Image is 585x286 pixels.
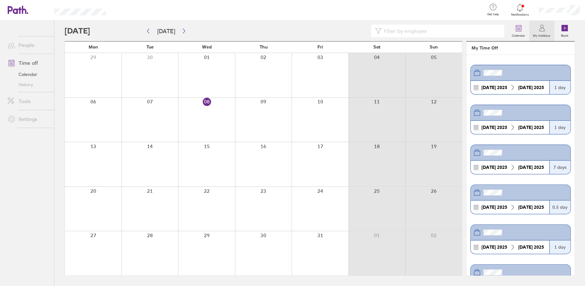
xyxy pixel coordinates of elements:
div: 7 days [549,161,570,174]
span: Fri [317,44,323,49]
span: Sat [373,44,380,49]
strong: [DATE] [481,204,496,210]
strong: [DATE] [481,164,496,170]
div: 2025 [479,125,510,130]
div: 2025 [479,165,510,170]
a: History [3,79,54,90]
a: [DATE] 2025[DATE] 20257 days [470,145,571,174]
input: Filter by employee [381,25,500,37]
a: [DATE] 2025[DATE] 20251 day [470,65,571,94]
a: People [3,39,54,51]
strong: [DATE] [481,244,496,250]
strong: [DATE] [518,204,533,210]
a: Settings [3,113,54,125]
a: [DATE] 2025[DATE] 20251 day [470,224,571,254]
span: Notifications [510,13,530,17]
a: [DATE] 2025[DATE] 20250.5 day [470,184,571,214]
span: Wed [202,44,212,49]
span: Get help [482,12,503,16]
div: 1 day [549,121,570,134]
div: 1 day [549,240,570,254]
strong: [DATE] [518,244,533,250]
div: 2025 [516,165,547,170]
strong: [DATE] [481,124,496,130]
a: [DATE] 2025[DATE] 20251 day [470,105,571,134]
a: Book [554,21,575,41]
a: Calendar [508,21,529,41]
div: 2025 [516,205,547,210]
div: 2025 [516,245,547,250]
div: 2025 [479,205,510,210]
div: 1 day [549,81,570,94]
label: Book [557,32,572,38]
span: Mon [89,44,98,49]
a: Calendar [3,69,54,79]
div: 0.5 day [549,200,570,214]
strong: [DATE] [518,124,533,130]
span: Tue [146,44,154,49]
span: Sun [429,44,438,49]
a: Notifications [510,3,530,17]
label: My holidays [529,32,554,38]
a: Time off [3,56,54,69]
strong: [DATE] [481,85,496,90]
strong: [DATE] [518,164,533,170]
a: Tools [3,95,54,108]
label: Calendar [508,32,529,38]
div: 2025 [516,125,547,130]
span: Thu [259,44,267,49]
div: 2025 [479,85,510,90]
div: 2025 [479,245,510,250]
button: [DATE] [152,26,180,36]
strong: [DATE] [518,85,533,90]
header: My Time Off [466,41,574,55]
a: My holidays [529,21,554,41]
div: 2025 [516,85,547,90]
